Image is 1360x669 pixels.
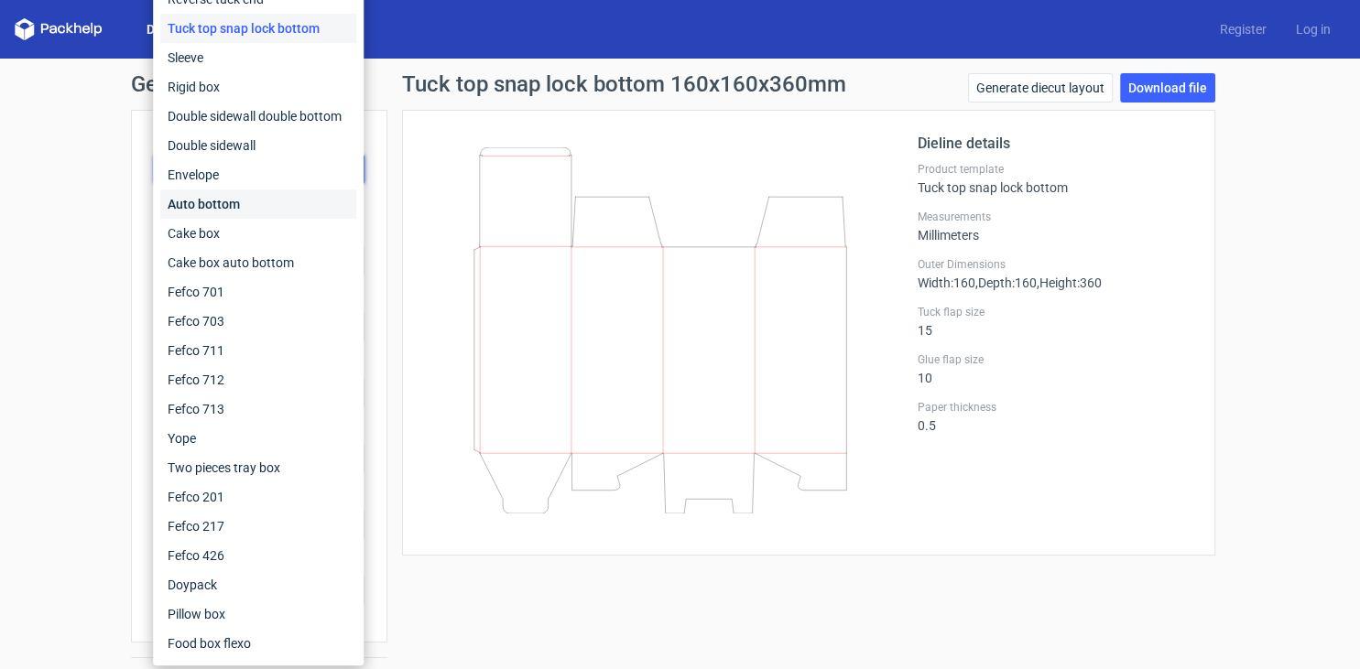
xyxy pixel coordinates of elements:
div: Double sidewall [160,131,356,160]
div: Fefco 701 [160,277,356,307]
div: Sleeve [160,43,356,72]
div: Auto bottom [160,189,356,219]
div: 15 [918,305,1192,338]
div: Cake box auto bottom [160,248,356,277]
span: Width : 160 [918,275,975,290]
label: Tuck flap size [918,305,1192,319]
span: , Height : 360 [1037,275,1102,290]
a: Dielines [132,20,209,38]
div: 10 [918,352,1192,385]
div: Food box flexo [160,629,356,658]
div: Fefco 217 [160,512,356,541]
div: Envelope [160,160,356,189]
div: Fefco 426 [160,541,356,570]
div: Double sidewall double bottom [160,102,356,131]
label: Product template [918,162,1192,177]
div: Tuck top snap lock bottom [160,14,356,43]
h1: Generate new dieline [131,73,1230,95]
a: Download file [1120,73,1215,103]
label: Paper thickness [918,400,1192,415]
div: 0.5 [918,400,1192,433]
div: Fefco 713 [160,394,356,424]
div: Doypack [160,570,356,599]
h1: Tuck top snap lock bottom 160x160x360mm [402,73,846,95]
a: Register [1205,20,1281,38]
div: Two pieces tray box [160,453,356,482]
div: Cake box [160,219,356,248]
h2: Dieline details [918,133,1192,155]
label: Measurements [918,210,1192,224]
div: Fefco 201 [160,482,356,512]
div: Fefco 712 [160,365,356,394]
div: Fefco 711 [160,336,356,365]
div: Millimeters [918,210,1192,243]
div: Rigid box [160,72,356,102]
span: , Depth : 160 [975,275,1037,290]
div: Yope [160,424,356,453]
label: Glue flap size [918,352,1192,367]
div: Fefco 703 [160,307,356,336]
a: Generate diecut layout [968,73,1113,103]
a: Log in [1281,20,1345,38]
label: Outer Dimensions [918,257,1192,272]
div: Pillow box [160,599,356,629]
div: Tuck top snap lock bottom [918,162,1192,195]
